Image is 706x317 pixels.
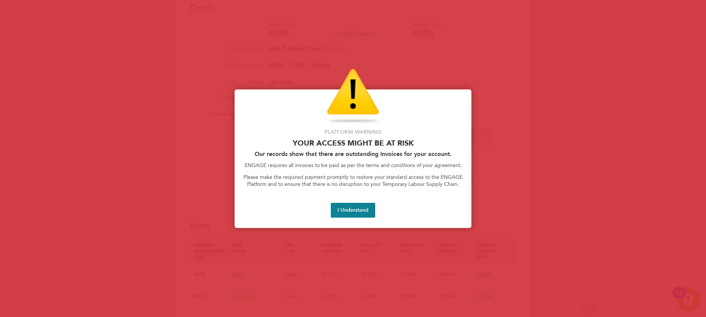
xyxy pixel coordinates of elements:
p: Please make the required payment promptly to restore your standard access to the ENGAGE Platform ... [243,174,463,188]
div: Access At Risk [235,89,471,228]
h2: Our records show that there are outstanding Invoices for your account. [243,150,463,157]
button: I Understand [331,203,375,218]
img: Warning Icon [327,69,379,124]
p: ENGAGE requires all invoices to be paid as per the terms and conditions of your agreement. [243,162,463,169]
p: Platform Warning [243,129,463,136]
p: Your access might be at risk [243,139,463,147]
